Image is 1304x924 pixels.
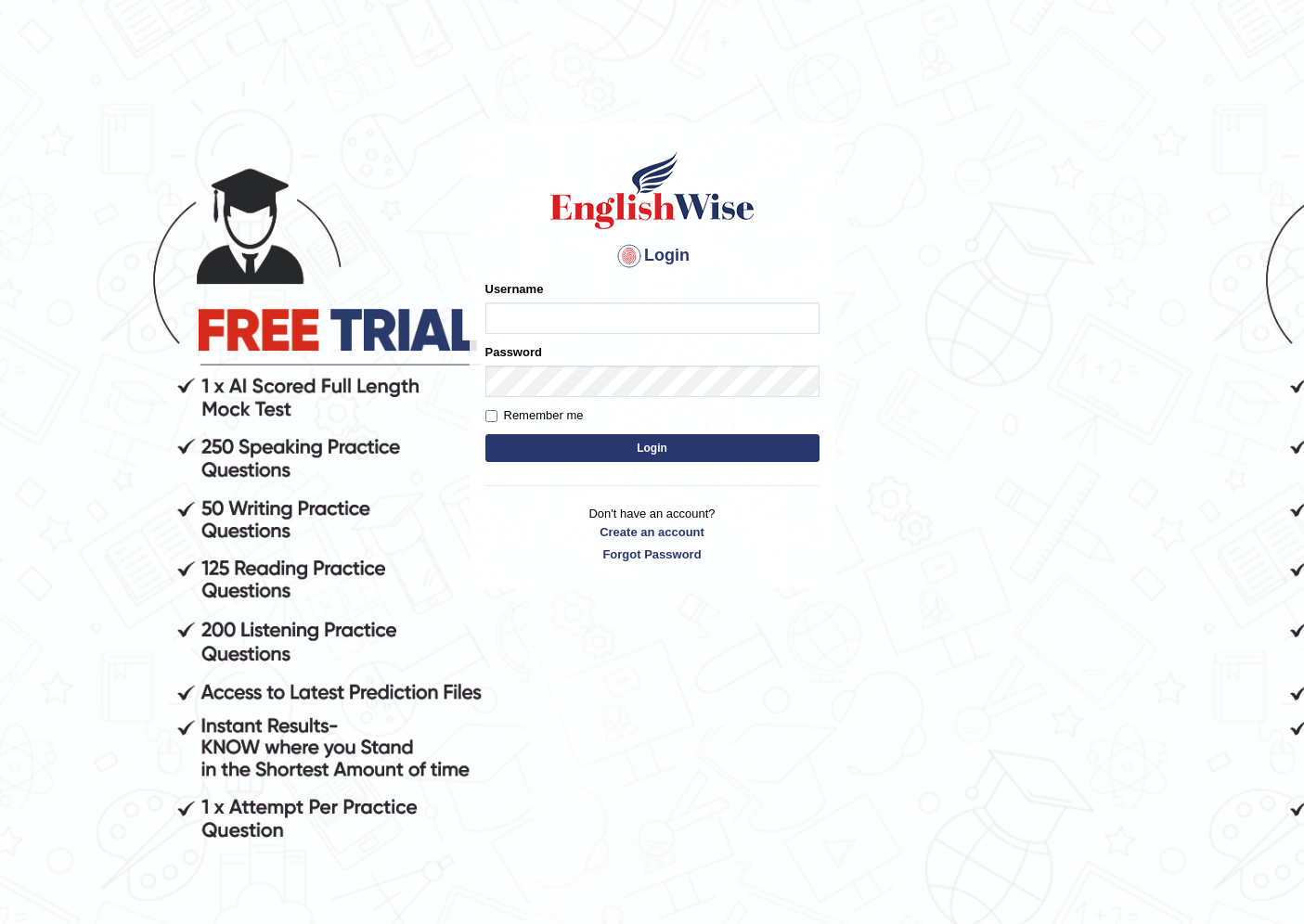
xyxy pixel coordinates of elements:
[485,280,544,298] label: Username
[547,148,758,232] img: Logo of English Wise sign in for intelligent practice with AI
[485,406,584,425] label: Remember me
[485,545,820,563] a: Forgot Password
[485,505,820,562] p: Don't have an account?
[485,343,542,361] label: Password
[485,523,820,541] a: Create an account
[485,434,820,462] button: Login
[485,241,820,271] h4: Login
[485,410,497,422] input: Remember me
